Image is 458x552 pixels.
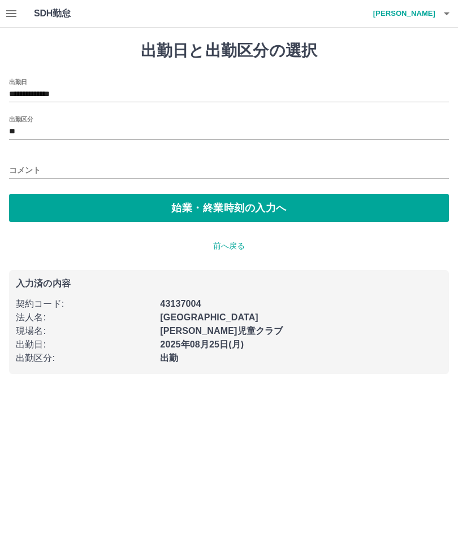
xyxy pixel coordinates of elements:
b: [PERSON_NAME]児童クラブ [160,326,283,336]
p: 入力済の内容 [16,279,442,288]
button: 始業・終業時刻の入力へ [9,194,449,222]
p: 現場名 : [16,324,153,338]
p: 法人名 : [16,311,153,324]
b: 出勤 [160,353,178,363]
p: 出勤日 : [16,338,153,351]
label: 出勤日 [9,77,27,86]
p: 前へ戻る [9,240,449,252]
b: 43137004 [160,299,201,308]
p: 契約コード : [16,297,153,311]
label: 出勤区分 [9,115,33,123]
p: 出勤区分 : [16,351,153,365]
b: [GEOGRAPHIC_DATA] [160,312,258,322]
b: 2025年08月25日(月) [160,340,244,349]
h1: 出勤日と出勤区分の選択 [9,41,449,60]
